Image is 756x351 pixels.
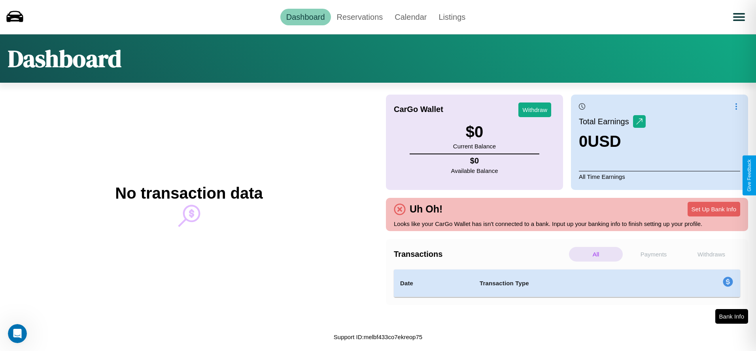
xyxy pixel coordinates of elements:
[747,159,752,192] div: Give Feedback
[579,133,646,150] h3: 0 USD
[400,279,467,288] h4: Date
[115,184,263,202] h2: No transaction data
[394,269,740,297] table: simple table
[8,324,27,343] iframe: Intercom live chat
[433,9,471,25] a: Listings
[579,114,633,129] p: Total Earnings
[728,6,750,28] button: Open menu
[451,165,498,176] p: Available Balance
[394,250,567,259] h4: Transactions
[569,247,623,262] p: All
[627,247,680,262] p: Payments
[715,309,748,324] button: Bank Info
[451,156,498,165] h4: $ 0
[389,9,433,25] a: Calendar
[453,123,496,141] h3: $ 0
[579,171,740,182] p: All Time Earnings
[406,203,446,215] h4: Uh Oh!
[480,279,658,288] h4: Transaction Type
[394,218,740,229] p: Looks like your CarGo Wallet has isn't connected to a bank. Input up your banking info to finish ...
[394,105,443,114] h4: CarGo Wallet
[280,9,331,25] a: Dashboard
[518,102,551,117] button: Withdraw
[331,9,389,25] a: Reservations
[453,141,496,152] p: Current Balance
[684,247,738,262] p: Withdraws
[8,42,121,75] h1: Dashboard
[688,202,740,216] button: Set Up Bank Info
[334,332,422,342] p: Support ID: melbf433co7ekreop75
